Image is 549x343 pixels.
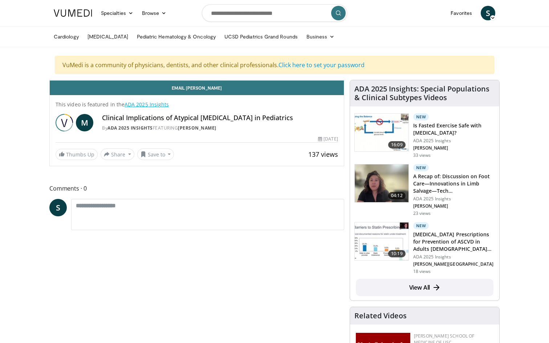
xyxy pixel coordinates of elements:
a: 10:19 New [MEDICAL_DATA] Prescriptions for Prevention of ASCVD in Adults [DEMOGRAPHIC_DATA]… ADA ... [354,222,495,274]
p: New [413,222,429,229]
img: d10ac4fa-4849-4c71-8d92-f1981c03fb78.150x105_q85_crop-smart_upscale.jpg [355,164,408,202]
p: [PERSON_NAME][GEOGRAPHIC_DATA] [413,261,495,267]
span: 137 views [308,150,338,159]
a: 04:12 New A Recap of: Discussion on Foot Care—Innovations in Limb Salvage—Tech… ADA 2025 Insights... [354,164,495,216]
span: 04:12 [388,192,406,199]
a: S [49,199,67,216]
span: Comments 0 [49,184,344,193]
h4: ADA 2025 Insights: Special Populations & Clinical Subtypes Videos [354,85,495,102]
video-js: Video Player [50,80,344,81]
p: ADA 2025 Insights [413,138,495,144]
a: Pediatric Hematology & Oncology [133,29,220,44]
h3: A Recap of: Discussion on Foot Care—Innovations in Limb Salvage—Tech… [413,173,495,195]
img: da7aec45-d37b-4722-9fe9-04c8b7c4ab48.150x105_q85_crop-smart_upscale.jpg [355,114,408,151]
span: 10:19 [388,250,406,257]
a: UCSD Pediatrics Grand Rounds [220,29,302,44]
a: Specialties [97,6,138,20]
button: Save to [137,148,174,160]
a: ADA 2025 Insights [107,125,153,131]
p: ADA 2025 Insights [413,254,495,260]
a: ADA 2025 Insights [125,101,169,108]
img: 2a3a7e29-365e-4dbc-b17c-a095a5527273.150x105_q85_crop-smart_upscale.jpg [355,222,408,260]
p: New [413,113,429,121]
h3: [MEDICAL_DATA] Prescriptions for Prevention of ASCVD in Adults [DEMOGRAPHIC_DATA]… [413,231,495,253]
a: Business [302,29,339,44]
h4: Related Videos [354,311,407,320]
p: 18 views [413,269,431,274]
div: [DATE] [318,136,338,142]
a: Favorites [446,6,476,20]
a: View All [356,279,493,296]
p: This video is featured in the [56,101,338,108]
img: ADA 2025 Insights [56,114,73,131]
p: 23 views [413,211,431,216]
h4: Clinical Implications of Atypical [MEDICAL_DATA] in Pediatrics [102,114,338,122]
a: Click here to set your password [278,61,365,69]
p: ADA 2025 Insights [413,196,495,202]
input: Search topics, interventions [202,4,347,22]
p: 33 views [413,152,431,158]
a: S [481,6,495,20]
a: [MEDICAL_DATA] [83,29,133,44]
div: VuMedi is a community of physicians, dentists, and other clinical professionals. [55,56,494,74]
p: New [413,164,429,171]
p: [PERSON_NAME] [413,145,495,151]
a: M [76,114,93,131]
a: Thumbs Up [56,149,98,160]
div: By FEATURING [102,125,338,131]
a: 16:09 New Is Fasted Exercise Safe with [MEDICAL_DATA]? ADA 2025 Insights [PERSON_NAME] 33 views [354,113,495,158]
img: VuMedi Logo [54,9,92,17]
p: [PERSON_NAME] [413,203,495,209]
a: Email [PERSON_NAME] [50,81,344,95]
a: Cardiology [49,29,83,44]
h3: Is Fasted Exercise Safe with [MEDICAL_DATA]? [413,122,495,136]
button: Share [101,148,134,160]
a: Browse [138,6,171,20]
span: 16:09 [388,141,406,148]
a: [PERSON_NAME] [178,125,216,131]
